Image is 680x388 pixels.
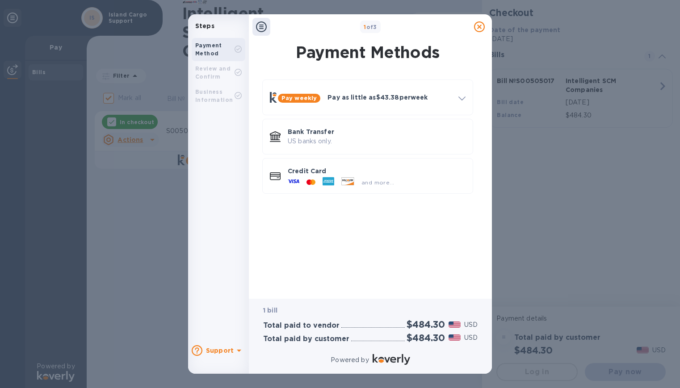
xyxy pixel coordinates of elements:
[263,321,340,330] h3: Total paid to vendor
[263,307,277,314] b: 1 bill
[195,88,233,103] b: Business Information
[407,332,445,343] h2: $484.30
[449,321,461,328] img: USD
[263,335,349,343] h3: Total paid by customer
[407,319,445,330] h2: $484.30
[206,347,234,354] b: Support
[195,22,214,29] b: Steps
[464,320,478,330] p: USD
[195,65,231,80] b: Review and Confirm
[331,355,369,365] p: Powered by
[288,167,466,175] p: Credit Card
[195,42,222,57] b: Payment Method
[464,333,478,342] p: USD
[364,24,377,30] b: of 3
[288,127,466,136] p: Bank Transfer
[449,334,461,341] img: USD
[327,93,451,102] p: Pay as little as $43.38 per week
[364,24,366,30] span: 1
[373,354,410,365] img: Logo
[281,95,317,101] b: Pay weekly
[288,137,466,146] p: US banks only.
[361,179,394,186] span: and more...
[260,43,475,62] h1: Payment Methods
